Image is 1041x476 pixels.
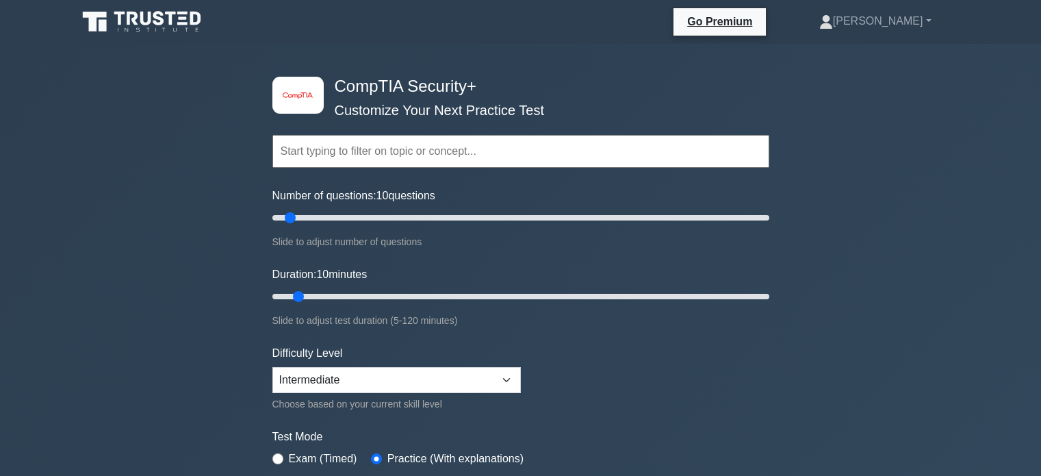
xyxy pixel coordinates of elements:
[272,429,769,445] label: Test Mode
[272,188,435,204] label: Number of questions: questions
[272,135,769,168] input: Start typing to filter on topic or concept...
[329,77,702,97] h4: CompTIA Security+
[272,234,769,250] div: Slide to adjust number of questions
[272,312,769,329] div: Slide to adjust test duration (5-120 minutes)
[316,268,329,280] span: 10
[376,190,389,201] span: 10
[387,451,524,467] label: Practice (With explanations)
[679,13,760,30] a: Go Premium
[272,266,368,283] label: Duration: minutes
[786,8,964,35] a: [PERSON_NAME]
[272,345,343,362] label: Difficulty Level
[289,451,357,467] label: Exam (Timed)
[272,396,521,412] div: Choose based on your current skill level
